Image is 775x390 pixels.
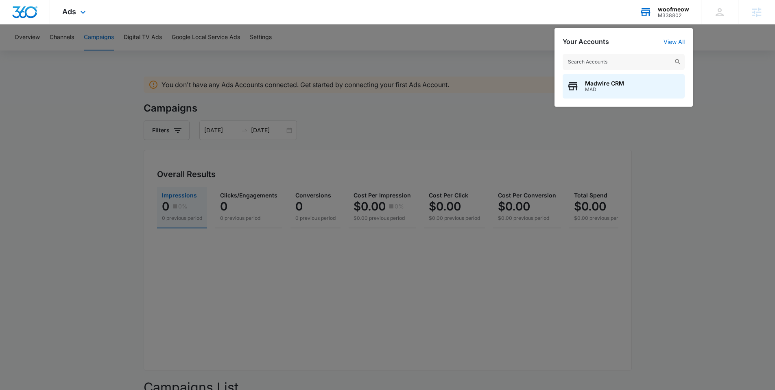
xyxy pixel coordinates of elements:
[585,80,624,87] span: Madwire CRM
[563,54,685,70] input: Search Accounts
[658,13,689,18] div: account id
[658,6,689,13] div: account name
[563,74,685,99] button: Madwire CRMMAD
[62,7,76,16] span: Ads
[563,38,609,46] h2: Your Accounts
[664,38,685,45] a: View All
[585,87,624,92] span: MAD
